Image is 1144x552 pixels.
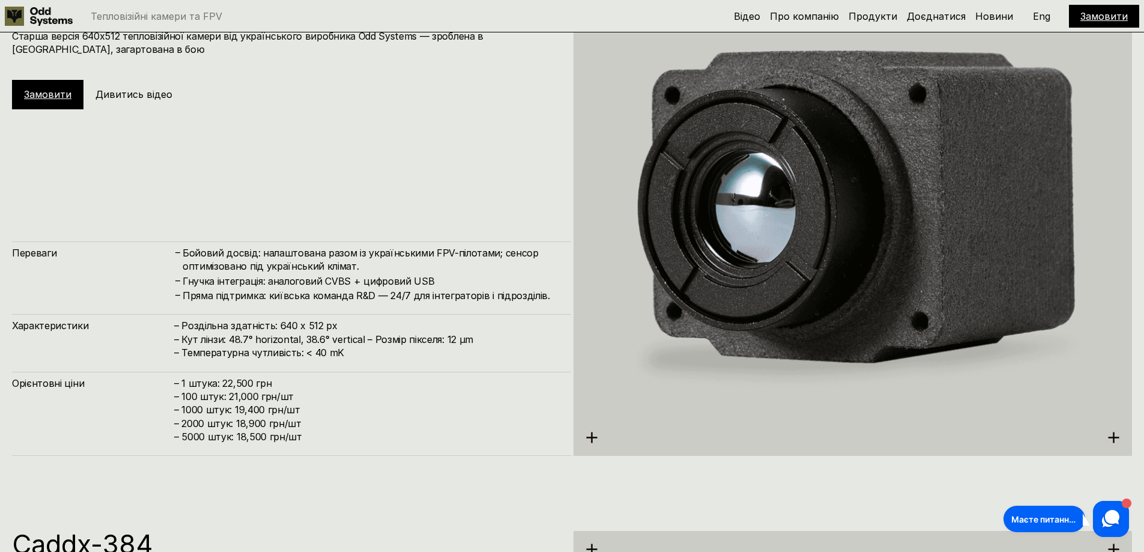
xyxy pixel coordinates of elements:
[12,319,174,332] h4: Характеристики
[12,29,559,56] h4: Старша версія 640х512 тепловізійної камери від українського виробника Odd Systems — зроблена в [G...
[183,289,559,302] h4: Пряма підтримка: київська команда R&D — 24/7 для інтеграторів і підрозділів.
[12,246,174,259] h4: Переваги
[95,88,172,101] h5: Дивитись відео
[849,10,897,22] a: Продукти
[174,377,559,444] h4: – 1 штука: 22,500 грн – 100 штук: 21,000 грн/шт – ⁠1000 штук: 19,400 грн/шт – ⁠⁠2000 штук: 18,900...
[91,11,222,21] p: Тепловізійні камери та FPV
[183,274,559,288] h4: Гнучка інтеграція: аналоговий CVBS + цифровий USB
[1080,10,1128,22] a: Замовити
[174,319,559,359] h4: – Роздільна здатність: 640 x 512 px – Кут лінзи: 48.7° horizontal, 38.6° vertical – Розмір піксел...
[24,88,71,100] a: Замовити
[12,377,174,390] h4: Орієнтовні ціни
[975,10,1013,22] a: Новини
[175,288,180,302] h4: –
[175,273,180,287] h4: –
[183,246,559,273] h4: Бойовий досвід: налаштована разом із українськими FPV-пілотами; сенсор оптимізовано під українськ...
[907,10,966,22] a: Доєднатися
[770,10,839,22] a: Про компанію
[1000,498,1132,540] iframe: HelpCrunch
[734,10,760,22] a: Відео
[175,246,180,259] h4: –
[1033,11,1050,21] p: Eng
